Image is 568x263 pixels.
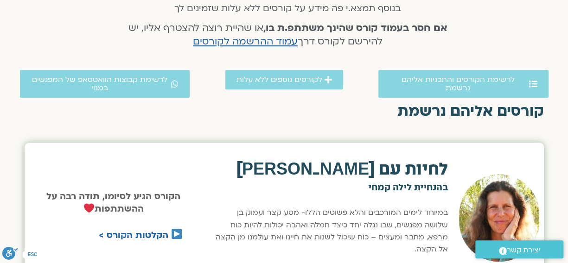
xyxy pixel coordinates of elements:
a: לקורסים נוספים ללא עלות [225,70,343,89]
strong: הקורס הגיע לסיומו, תודה רבה על ההשתתפות [46,190,180,215]
a: עמוד ההרשמה לקורסים [193,35,298,48]
span: לרשימת הקורסים והתכניות אליהם נרשמת [389,75,527,92]
p: במיוחד לימים המורכבים והלא פשוטים הללו- מסע קצר ועמוק בן שלושה מפגשים, שבו נגלה יחד כיצד חמלה ואה... [215,207,448,256]
span: לקורסים נוספים ללא עלות [236,75,322,84]
span: יצירת קשר [507,244,540,257]
span: לרשימת קבוצות הוואטסאפ של המפגשים במנוי [31,75,169,92]
a: הקלטות הקורס > [99,229,168,241]
h2: קורסים אליהם נרשמת [25,103,544,119]
h2: בהנחיית לילה קמחי [215,183,448,192]
strong: אם חסר בעמוד קורס שהינך משתתפ.ת בו, [263,21,447,35]
img: לילה קמחי [459,174,539,262]
h4: או שהיית רוצה להצטרף אליו, יש להירשם לקורס דרך [116,22,460,49]
a: יצירת קשר [475,240,563,258]
img: ❤ [84,203,94,213]
a: לרשימת קבוצות הוואטסאפ של המפגשים במנוי [20,70,190,98]
a: לרשימת הקורסים והתכניות אליהם נרשמת [378,70,549,98]
h2: לחיות עם [PERSON_NAME] [215,161,448,178]
img: ▶️ [172,229,182,239]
